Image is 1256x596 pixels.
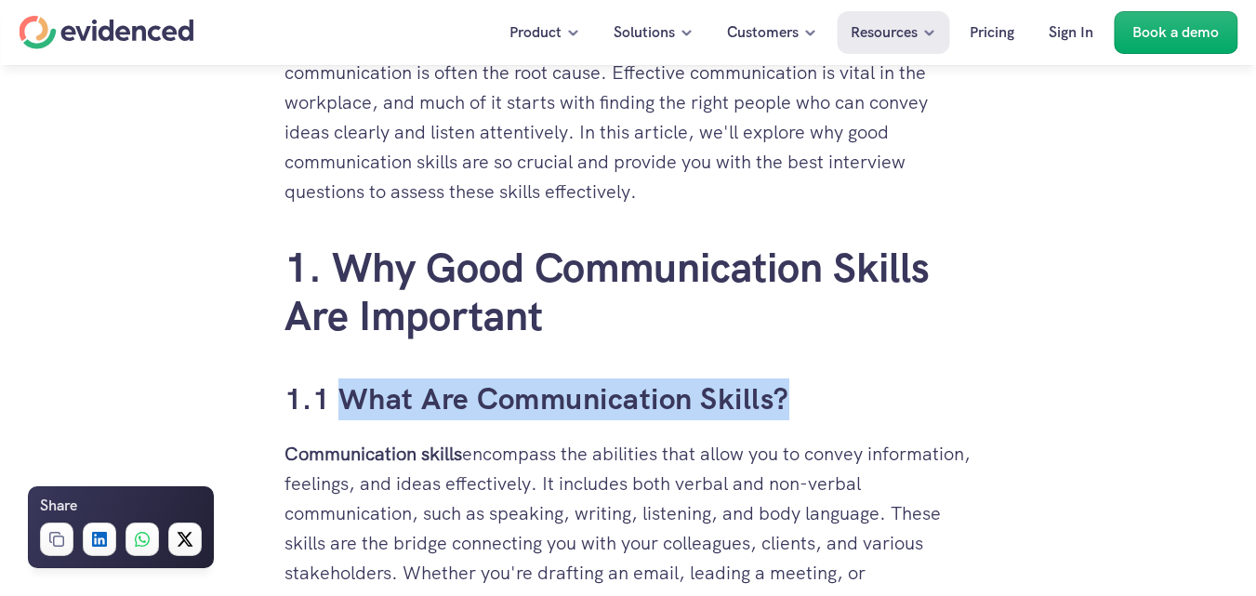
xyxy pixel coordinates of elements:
p: Sign In [1049,20,1093,45]
p: Pricing [970,20,1014,45]
p: Resources [851,20,918,45]
h3: 1.1 What Are Communication Skills? [284,378,972,420]
h6: Share [40,494,77,518]
a: Book a demo [1114,11,1237,54]
p: Product [509,20,562,45]
h2: 1. Why Good Communication Skills Are Important [284,244,972,342]
p: Customers [727,20,799,45]
a: Home [19,16,193,49]
a: Sign In [1035,11,1107,54]
strong: Communication skills [284,442,462,466]
a: Pricing [956,11,1028,54]
p: Solutions [614,20,675,45]
p: Book a demo [1132,20,1219,45]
